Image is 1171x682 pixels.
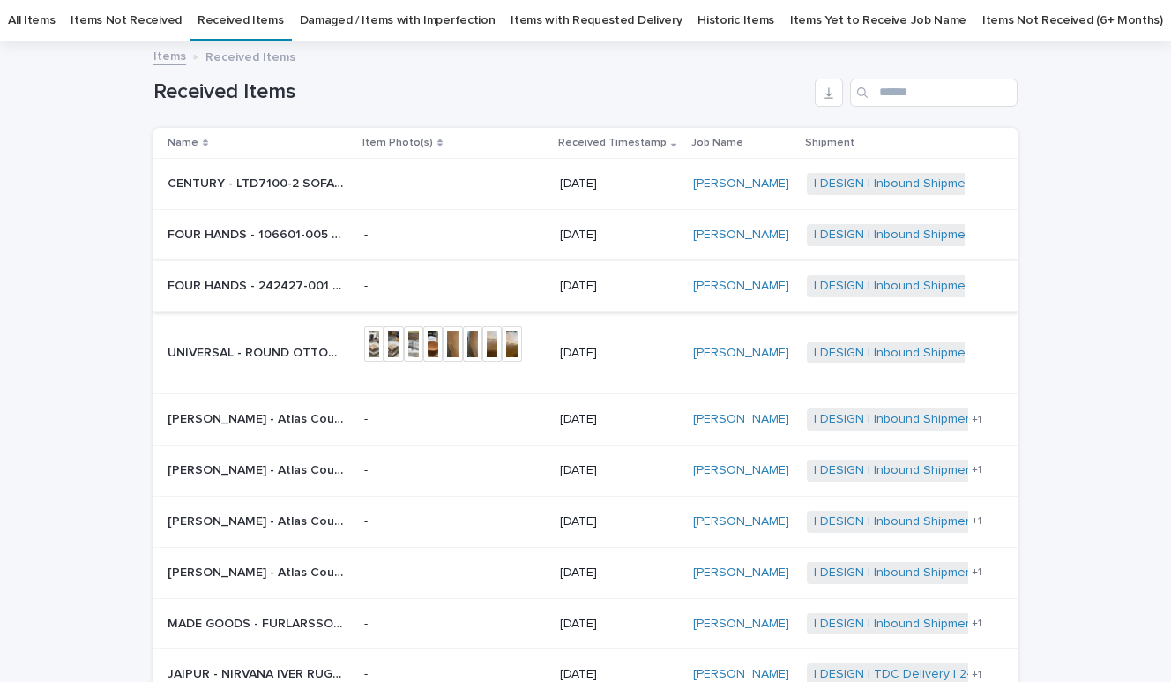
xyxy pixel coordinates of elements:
a: [PERSON_NAME] [693,412,789,427]
tr: CENTURY - LTD7100-2 SOFA | 72347CENTURY - LTD7100-2 SOFA | 72347 -[DATE][PERSON_NAME] I DESIGN | ... [153,159,1018,210]
a: I DESIGN | Inbound Shipment | 24207 [814,279,1023,294]
p: - [364,176,541,191]
p: [DATE] [560,176,679,191]
span: + 1 [972,670,981,680]
span: + 1 [972,516,981,527]
tr: [PERSON_NAME] - Atlas Counter Stools | 71088[PERSON_NAME] - Atlas Counter Stools | 71088 -[DATE][... [153,394,1018,446]
tr: FOUR HANDS - 242427-001 Basil Outdoor Dining Table 60in | 73698FOUR HANDS - 242427-001 Basil Outd... [153,260,1018,311]
h1: Received Items [153,79,808,105]
a: I DESIGN | Inbound Shipment | 24103 [814,228,1020,243]
a: [PERSON_NAME] [693,463,789,478]
p: Phillips Scott - Atlas Counter Stools | 71088 [168,408,347,427]
p: FOUR HANDS - 242427-001 Basil Outdoor Dining Table 60in | 73698 [168,275,347,294]
span: + 1 [972,567,981,578]
a: I DESIGN | Inbound Shipment | 23505 [814,566,1022,581]
p: [DATE] [560,463,679,478]
p: FOUR HANDS - 106601-005 SIMONE BISTRO TABLE | 73299 [168,224,347,243]
p: Phillips Scott - Atlas Counter Stools | 71091 [168,460,347,478]
p: JAIPUR - NIRVANA IVER RUG132564 | 72273 [168,663,347,682]
tr: UNIVERSAL - ROUND OTTOMAN 36in | 71863UNIVERSAL - ROUND OTTOMAN 36in | 71863 [DATE][PERSON_NAME] ... [153,311,1018,394]
p: [DATE] [560,412,679,427]
a: [PERSON_NAME] [693,514,789,529]
p: - [364,566,541,581]
p: CENTURY - LTD7100-2 SOFA | 72347 [168,173,347,191]
p: [DATE] [560,514,679,529]
a: [PERSON_NAME] [693,279,789,294]
p: Phillips Scott - Atlas Counter Stools | 71090 [168,511,347,529]
p: UNIVERSAL - ROUND OTTOMAN 36in | 71863 [168,342,347,361]
p: - [364,228,541,243]
a: I DESIGN | Inbound Shipment | 23505 [814,514,1022,529]
p: Name [168,133,198,153]
a: [PERSON_NAME] [693,566,789,581]
span: + 1 [972,618,981,629]
p: [DATE] [560,346,679,361]
tr: [PERSON_NAME] - Atlas Counter Stools | 71090[PERSON_NAME] - Atlas Counter Stools | 71090 -[DATE][... [153,496,1018,547]
p: MADE GOODS - FURLARSSOBC6418NVNT | 72253 [168,613,347,632]
p: - [364,514,541,529]
a: Items [153,45,186,65]
p: - [364,667,541,682]
p: [DATE] [560,228,679,243]
a: I DESIGN | Inbound Shipment | 23681 [814,346,1019,361]
a: I DESIGN | Inbound Shipment | 23796 [814,617,1023,632]
p: [DATE] [560,617,679,632]
a: [PERSON_NAME] [693,667,789,682]
p: - [364,279,541,294]
p: [DATE] [560,566,679,581]
a: I DESIGN | TDC Delivery | 24205 [814,667,996,682]
p: Shipment [805,133,854,153]
p: - [364,463,541,478]
p: Received Items [205,46,295,65]
a: [PERSON_NAME] [693,176,789,191]
a: I DESIGN | Inbound Shipment | 23827 [814,176,1021,191]
a: [PERSON_NAME] [693,228,789,243]
span: + 1 [972,415,981,425]
span: + 1 [972,465,981,476]
a: I DESIGN | Inbound Shipment | 23505 [814,463,1022,478]
p: - [364,412,541,427]
tr: [PERSON_NAME] - Atlas Counter Stools | 71091[PERSON_NAME] - Atlas Counter Stools | 71091 -[DATE][... [153,446,1018,497]
a: [PERSON_NAME] [693,617,789,632]
p: [DATE] [560,667,679,682]
tr: MADE GOODS - FURLARSSOBC6418NVNT | 72253MADE GOODS - FURLARSSOBC6418NVNT | 72253 -[DATE][PERSON_N... [153,598,1018,649]
p: - [364,617,541,632]
input: Search [850,79,1018,107]
p: Item Photo(s) [362,133,433,153]
a: [PERSON_NAME] [693,346,789,361]
a: I DESIGN | Inbound Shipment | 23505 [814,412,1022,427]
tr: FOUR HANDS - 106601-005 [PERSON_NAME] TABLE | 73299FOUR HANDS - 106601-005 [PERSON_NAME] TABLE | ... [153,209,1018,260]
p: [DATE] [560,279,679,294]
tr: [PERSON_NAME] - Atlas Counter Stools | 71089[PERSON_NAME] - Atlas Counter Stools | 71089 -[DATE][... [153,547,1018,598]
p: Phillips Scott - Atlas Counter Stools | 71089 [168,562,347,581]
p: Job Name [691,133,743,153]
p: Received Timestamp [558,133,667,153]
